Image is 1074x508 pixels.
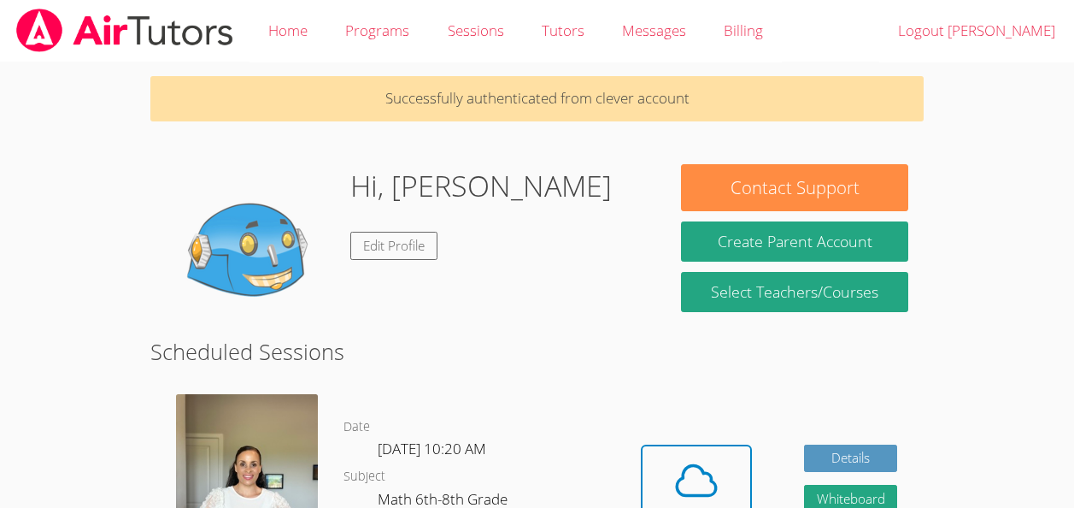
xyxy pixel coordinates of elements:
a: Details [804,445,898,473]
button: Create Parent Account [681,222,907,262]
button: Contact Support [681,164,907,211]
a: Edit Profile [350,232,437,260]
dt: Date [343,416,370,438]
a: Select Teachers/Courses [681,272,907,312]
img: airtutors_banner-c4298cdbf04f3fff15de1276eac7730deb9818008684d7c2e4769d2f7ddbe033.png [15,9,235,52]
span: [DATE] 10:20 AM [378,439,486,458]
img: default.png [166,164,337,335]
h1: Hi, [PERSON_NAME] [350,164,612,208]
p: Successfully authenticated from clever account [150,76,924,121]
span: Messages [622,21,686,40]
h2: Scheduled Sessions [150,335,924,368]
dt: Subject [343,466,385,487]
